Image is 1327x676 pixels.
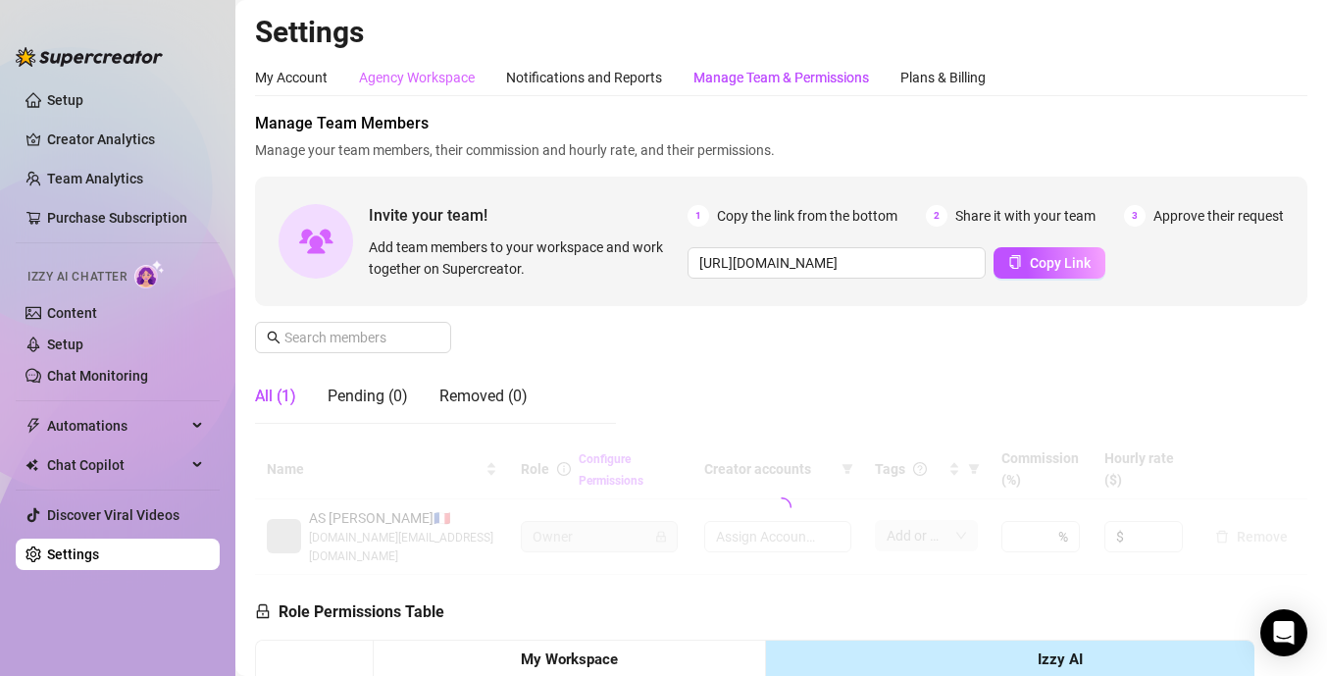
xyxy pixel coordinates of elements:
[47,171,143,186] a: Team Analytics
[1030,255,1091,271] span: Copy Link
[439,385,528,408] div: Removed (0)
[1008,255,1022,269] span: copy
[267,331,281,344] span: search
[47,449,186,481] span: Chat Copilot
[47,546,99,562] a: Settings
[255,14,1307,51] h2: Settings
[284,327,424,348] input: Search members
[328,385,408,408] div: Pending (0)
[717,205,897,227] span: Copy the link from the bottom
[255,112,1307,135] span: Manage Team Members
[359,67,475,88] div: Agency Workspace
[26,418,41,434] span: thunderbolt
[506,67,662,88] div: Notifications and Reports
[255,385,296,408] div: All (1)
[47,337,83,352] a: Setup
[768,494,793,520] span: loading
[521,650,618,668] strong: My Workspace
[693,67,869,88] div: Manage Team & Permissions
[47,202,204,234] a: Purchase Subscription
[369,203,688,228] span: Invite your team!
[994,247,1105,279] button: Copy Link
[47,124,204,155] a: Creator Analytics
[134,260,165,288] img: AI Chatter
[26,458,38,472] img: Chat Copilot
[255,67,328,88] div: My Account
[47,92,83,108] a: Setup
[27,268,127,286] span: Izzy AI Chatter
[369,236,680,280] span: Add team members to your workspace and work together on Supercreator.
[1153,205,1284,227] span: Approve their request
[47,507,179,523] a: Discover Viral Videos
[900,67,986,88] div: Plans & Billing
[1260,609,1307,656] div: Open Intercom Messenger
[47,368,148,384] a: Chat Monitoring
[16,47,163,67] img: logo-BBDzfeDw.svg
[926,205,947,227] span: 2
[1038,650,1083,668] strong: Izzy AI
[255,603,271,619] span: lock
[47,305,97,321] a: Content
[955,205,1096,227] span: Share it with your team
[1124,205,1146,227] span: 3
[255,600,444,624] h5: Role Permissions Table
[47,410,186,442] span: Automations
[255,139,1307,161] span: Manage your team members, their commission and hourly rate, and their permissions.
[688,205,709,227] span: 1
